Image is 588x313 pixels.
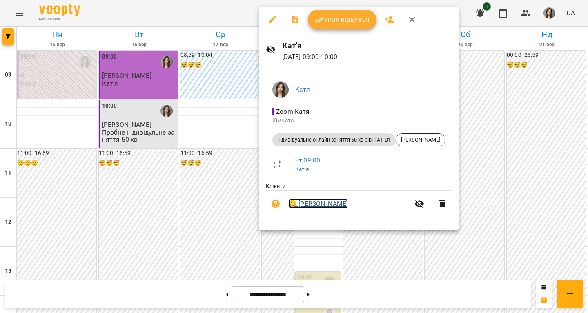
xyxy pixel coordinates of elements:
[308,10,376,29] button: Урок відбувся
[396,133,445,146] div: [PERSON_NAME]
[266,194,285,214] button: Візит ще не сплачено. Додати оплату?
[272,117,445,125] p: Кімната
[295,166,309,172] a: Кат'я
[266,182,452,220] ul: Клієнти
[272,108,312,115] span: - Zoom Катя
[282,39,452,52] h6: Кат'я
[282,52,452,62] p: [DATE] 09:00 - 10:00
[295,86,310,93] a: Катя
[272,136,396,144] span: Індивідуальне онлайн заняття 50 хв рівні А1-В1
[314,15,370,25] span: Урок відбувся
[272,81,289,98] img: b4b2e5f79f680e558d085f26e0f4a95b.jpg
[289,199,348,209] a: 😀 [PERSON_NAME]
[295,156,320,164] a: чт , 09:00
[396,136,445,144] span: [PERSON_NAME]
